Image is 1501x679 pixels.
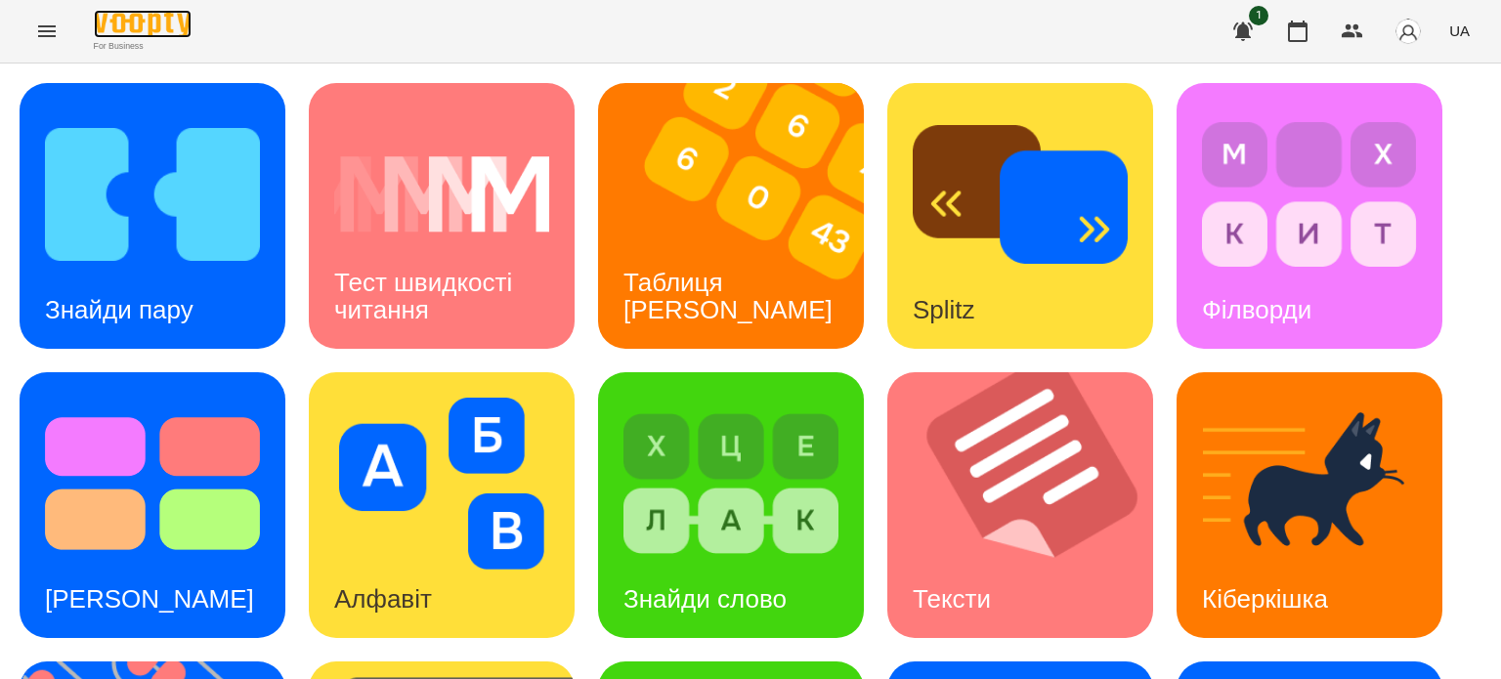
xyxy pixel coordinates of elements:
[1202,108,1417,280] img: Філворди
[1177,83,1442,349] a: ФілвордиФілворди
[1394,18,1422,45] img: avatar_s.png
[887,83,1153,349] a: SplitzSplitz
[887,372,1153,638] a: ТекстиТексти
[913,108,1128,280] img: Splitz
[334,398,549,570] img: Алфавіт
[1202,584,1328,614] h3: Кіберкішка
[1177,372,1442,638] a: КіберкішкаКіберкішка
[309,83,575,349] a: Тест швидкості читанняТест швидкості читання
[1449,21,1470,41] span: UA
[623,398,838,570] img: Знайди слово
[598,372,864,638] a: Знайди словоЗнайди слово
[1202,295,1311,324] h3: Філворди
[1441,13,1478,49] button: UA
[45,584,254,614] h3: [PERSON_NAME]
[887,372,1178,638] img: Тексти
[623,584,787,614] h3: Знайди слово
[334,268,519,323] h3: Тест швидкості читання
[45,108,260,280] img: Знайди пару
[598,83,864,349] a: Таблиця ШультеТаблиця [PERSON_NAME]
[94,40,192,53] span: For Business
[1249,6,1268,25] span: 1
[913,584,991,614] h3: Тексти
[20,372,285,638] a: Тест Струпа[PERSON_NAME]
[623,268,833,323] h3: Таблиця [PERSON_NAME]
[913,295,975,324] h3: Splitz
[45,398,260,570] img: Тест Струпа
[334,584,432,614] h3: Алфавіт
[598,83,888,349] img: Таблиця Шульте
[45,295,193,324] h3: Знайди пару
[334,108,549,280] img: Тест швидкості читання
[23,8,70,55] button: Menu
[94,10,192,38] img: Voopty Logo
[20,83,285,349] a: Знайди паруЗнайди пару
[309,372,575,638] a: АлфавітАлфавіт
[1202,398,1417,570] img: Кіберкішка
